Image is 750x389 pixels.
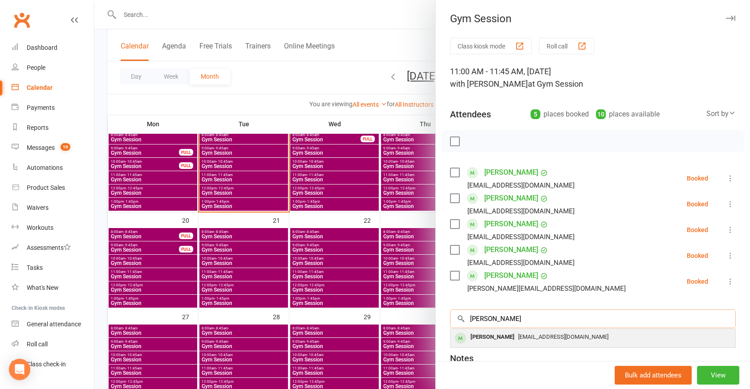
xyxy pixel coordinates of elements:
[697,366,739,385] button: View
[687,253,708,259] div: Booked
[484,191,538,205] a: [PERSON_NAME]
[12,98,94,118] a: Payments
[27,104,55,111] div: Payments
[11,9,33,31] a: Clubworx
[467,257,575,269] div: [EMAIL_ADDRESS][DOMAIN_NAME]
[450,65,736,90] div: 11:00 AM - 11:45 AM, [DATE]
[687,175,708,181] div: Booked
[61,143,70,151] span: 10
[12,38,94,58] a: Dashboard
[467,180,575,191] div: [EMAIL_ADDRESS][DOMAIN_NAME]
[12,158,94,178] a: Automations
[450,108,491,120] div: Attendees
[27,144,55,151] div: Messages
[531,109,540,119] div: 5
[12,198,94,218] a: Waivers
[27,164,63,171] div: Automations
[27,204,49,211] div: Waivers
[484,269,538,283] a: [PERSON_NAME]
[27,44,57,51] div: Dashboard
[615,366,692,385] button: Bulk add attendees
[12,238,94,258] a: Assessments
[12,178,94,198] a: Product Sales
[27,244,71,251] div: Assessments
[467,231,575,243] div: [EMAIL_ADDRESS][DOMAIN_NAME]
[27,264,43,271] div: Tasks
[467,205,575,217] div: [EMAIL_ADDRESS][DOMAIN_NAME]
[27,124,49,131] div: Reports
[12,118,94,138] a: Reports
[12,278,94,298] a: What's New
[484,243,538,257] a: [PERSON_NAME]
[450,309,736,328] input: Search to add attendees
[450,352,474,365] div: Notes
[27,84,53,91] div: Calendar
[12,258,94,278] a: Tasks
[531,108,589,120] div: places booked
[12,314,94,334] a: General attendance kiosk mode
[9,359,30,380] div: Open Intercom Messenger
[467,283,626,294] div: [PERSON_NAME][EMAIL_ADDRESS][DOMAIN_NAME]
[596,108,660,120] div: places available
[455,333,466,344] div: member
[27,284,59,291] div: What's New
[12,354,94,374] a: Class kiosk mode
[27,321,81,328] div: General attendance
[687,278,708,285] div: Booked
[436,12,750,25] div: Gym Session
[687,201,708,207] div: Booked
[27,361,66,368] div: Class check-in
[27,224,53,231] div: Workouts
[12,334,94,354] a: Roll call
[12,78,94,98] a: Calendar
[27,64,45,71] div: People
[12,58,94,78] a: People
[518,333,608,340] span: [EMAIL_ADDRESS][DOMAIN_NAME]
[687,227,708,233] div: Booked
[539,38,594,54] button: Roll call
[484,217,538,231] a: [PERSON_NAME]
[12,218,94,238] a: Workouts
[596,109,606,119] div: 10
[12,138,94,158] a: Messages 10
[450,79,528,88] span: with [PERSON_NAME]
[450,38,532,54] button: Class kiosk mode
[467,331,518,344] div: [PERSON_NAME]
[484,165,538,180] a: [PERSON_NAME]
[706,108,736,120] div: Sort by
[27,341,48,348] div: Roll call
[27,184,65,191] div: Product Sales
[528,79,583,88] span: at Gym Session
